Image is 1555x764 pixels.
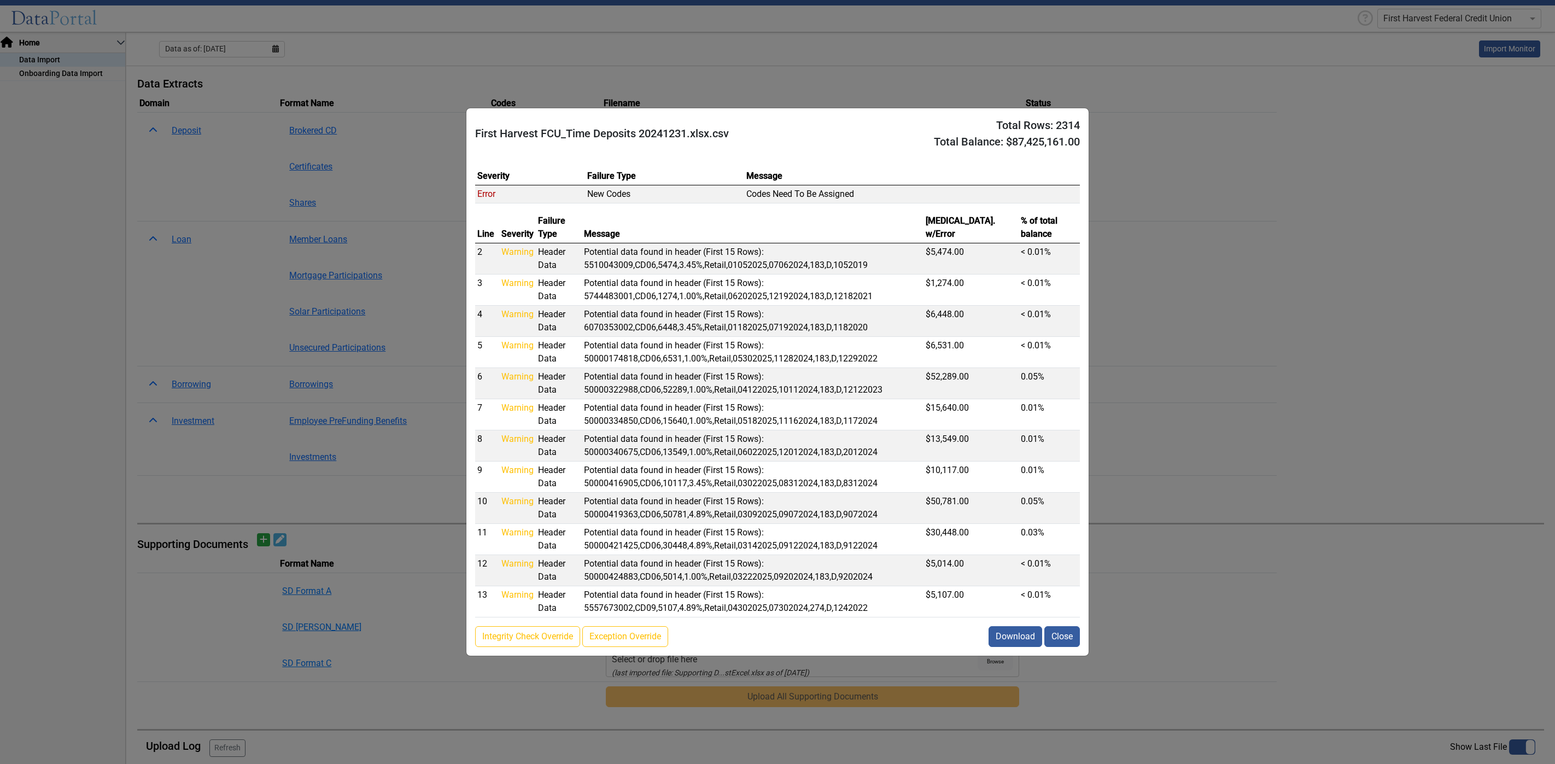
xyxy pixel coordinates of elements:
[536,524,582,555] td: Header Data
[536,430,582,462] td: Header Data
[475,167,585,185] th: Severity
[475,555,499,586] td: 12
[475,586,499,617] td: 13
[475,212,499,243] th: Line
[1019,493,1080,524] td: 0.05%
[475,462,499,493] td: 9
[923,555,1019,586] td: $5,014.00
[499,586,536,617] td: Warning
[475,185,585,203] td: Error
[923,337,1019,368] td: $6,531.00
[582,368,923,399] td: Potential data found in header (First 15 Rows): 50000322988,CD06,52289,1.00%,Retail,04122025,1011...
[536,368,582,399] td: Header Data
[1019,368,1080,399] td: 0.05%
[923,368,1019,399] td: $52,289.00
[499,555,536,586] td: Warning
[1019,524,1080,555] td: 0.03%
[499,275,536,306] td: Warning
[499,243,536,275] td: Warning
[1019,462,1080,493] td: 0.01%
[499,399,536,430] td: Warning
[475,626,580,647] button: Integrity Check Override
[923,586,1019,617] td: $5,107.00
[582,462,923,493] td: Potential data found in header (First 15 Rows): 50000416905,CD06,10117,3.45%,Retail,03022025,0831...
[582,586,923,617] td: Potential data found in header (First 15 Rows): 5557673002,CD09,5107,4.89%,Retail,04302025,073020...
[475,368,499,399] td: 6
[582,399,923,430] td: Potential data found in header (First 15 Rows): 50000334850,CD06,15640,1.00%,Retail,05182025,1116...
[989,626,1042,647] button: Download
[475,493,499,524] td: 10
[499,524,536,555] td: Warning
[582,243,923,275] td: Potential data found in header (First 15 Rows): 5510043009,CD06,5474,3.45%,Retail,01052025,070620...
[1019,275,1080,306] td: < 0.01%
[475,337,499,368] td: 5
[536,555,582,586] td: Header Data
[1019,430,1080,462] td: 0.01%
[923,243,1019,275] td: $5,474.00
[536,212,582,243] th: Failure Type
[744,167,1080,185] th: Message
[582,626,668,647] button: Exception Override
[536,493,582,524] td: Header Data
[585,167,744,185] th: Failure Type
[1019,337,1080,368] td: < 0.01%
[582,430,923,462] td: Potential data found in header (First 15 Rows): 50000340675,CD06,13549,1.00%,Retail,06022025,1201...
[1019,212,1080,243] th: % of total balance
[1019,243,1080,275] td: < 0.01%
[499,306,536,337] td: Warning
[777,133,1080,150] h5: Total Balance: $87,425,161.00
[499,368,536,399] td: Warning
[777,117,1080,133] h5: Total Rows: 2314
[582,555,923,586] td: Potential data found in header (First 15 Rows): 50000424883,CD06,5014,1.00%,Retail,03222025,09202...
[536,586,582,617] td: Header Data
[536,462,582,493] td: Header Data
[475,306,499,337] td: 4
[1019,399,1080,430] td: 0.01%
[1019,306,1080,337] td: < 0.01%
[536,399,582,430] td: Header Data
[475,125,777,142] h5: First Harvest FCU_Time Deposits 20241231.xlsx.csv
[923,306,1019,337] td: $6,448.00
[923,462,1019,493] td: $10,117.00
[582,524,923,555] td: Potential data found in header (First 15 Rows): 50000421425,CD06,30448,4.89%,Retail,03142025,0912...
[582,337,923,368] td: Potential data found in header (First 15 Rows): 50000174818,CD06,6531,1.00%,Retail,05302025,11282...
[536,275,582,306] td: Header Data
[1019,555,1080,586] td: < 0.01%
[475,167,1080,203] table: Error Issues
[475,524,499,555] td: 11
[923,493,1019,524] td: $50,781.00
[499,430,536,462] td: Warning
[923,524,1019,555] td: $30,448.00
[536,337,582,368] td: Header Data
[744,185,1080,203] td: Codes Need To Be Assigned
[923,212,1019,243] th: [MEDICAL_DATA]. w/Error
[585,185,744,203] td: New Codes
[582,306,923,337] td: Potential data found in header (First 15 Rows): 6070353002,CD06,6448,3.45%,Retail,01182025,071920...
[1019,586,1080,617] td: < 0.01%
[499,337,536,368] td: Warning
[582,493,923,524] td: Potential data found in header (First 15 Rows): 50000419363,CD06,50781,4.89%,Retail,03092025,0907...
[475,430,499,462] td: 8
[536,306,582,337] td: Header Data
[923,275,1019,306] td: $1,274.00
[499,212,536,243] th: Severity
[923,399,1019,430] td: $15,640.00
[499,493,536,524] td: Warning
[582,275,923,306] td: Potential data found in header (First 15 Rows): 5744483001,CD06,1274,1.00%,Retail,06202025,121920...
[499,462,536,493] td: Warning
[582,212,923,243] th: Message
[475,275,499,306] td: 3
[536,243,582,275] td: Header Data
[475,399,499,430] td: 7
[1044,626,1080,647] button: Close
[923,430,1019,462] td: $13,549.00
[475,243,499,275] td: 2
